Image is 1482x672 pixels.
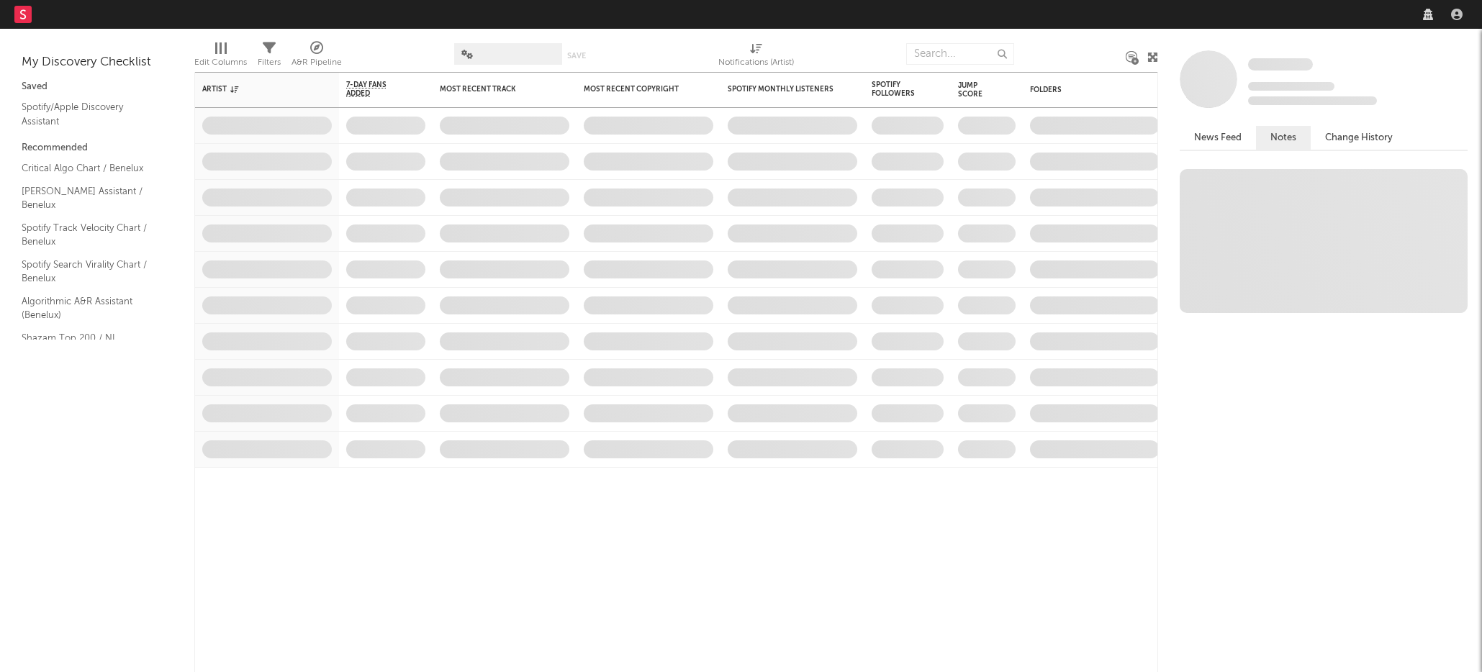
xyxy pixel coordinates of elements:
[411,82,425,96] button: Filter by 7-Day Fans Added
[555,82,569,96] button: Filter by Most Recent Track
[1180,126,1256,150] button: News Feed
[958,81,994,99] div: Jump Score
[194,36,247,78] div: Edit Columns
[718,36,794,78] div: Notifications (Artist)
[906,43,1014,65] input: Search...
[22,330,158,346] a: Shazam Top 200 / NL
[258,54,281,71] div: Filters
[22,257,158,286] a: Spotify Search Virality Chart / Benelux
[1248,82,1334,91] span: Tracking Since: [DATE]
[843,82,857,96] button: Filter by Spotify Monthly Listeners
[292,54,342,71] div: A&R Pipeline
[202,85,310,94] div: Artist
[292,36,342,78] div: A&R Pipeline
[22,54,173,71] div: My Discovery Checklist
[1248,58,1313,71] span: Some Artist
[22,78,173,96] div: Saved
[872,81,922,98] div: Spotify Followers
[317,82,332,96] button: Filter by Artist
[1248,58,1313,72] a: Some Artist
[1248,96,1377,105] span: 0 fans last week
[346,81,404,98] span: 7-Day Fans Added
[584,85,692,94] div: Most Recent Copyright
[1311,126,1407,150] button: Change History
[22,183,158,213] a: [PERSON_NAME] Assistant / Benelux
[22,160,158,176] a: Critical Algo Chart / Benelux
[929,82,944,96] button: Filter by Spotify Followers
[1030,86,1138,94] div: Folders
[22,140,173,157] div: Recommended
[567,52,586,60] button: Save
[22,99,158,129] a: Spotify/Apple Discovery Assistant
[718,54,794,71] div: Notifications (Artist)
[258,36,281,78] div: Filters
[728,85,836,94] div: Spotify Monthly Listeners
[699,82,713,96] button: Filter by Most Recent Copyright
[22,220,158,250] a: Spotify Track Velocity Chart / Benelux
[1001,83,1016,97] button: Filter by Jump Score
[440,85,548,94] div: Most Recent Track
[22,294,158,323] a: Algorithmic A&R Assistant (Benelux)
[1145,83,1160,97] button: Filter by Folders
[1256,126,1311,150] button: Notes
[194,54,247,71] div: Edit Columns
